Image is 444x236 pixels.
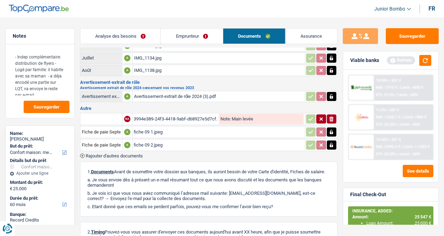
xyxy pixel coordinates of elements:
div: fiche 09 2.jpeg [134,140,304,150]
div: Refresh [387,56,415,64]
span: / [397,122,399,127]
p: 1. Avant de soumettre votre dossier aux banques, ils auront besoin de votre Carte d'identité, Fic... [87,169,330,174]
span: 25 547 € [415,215,431,219]
div: 10.45% | 531 € [376,137,401,142]
div: A [124,67,130,74]
span: NAI: 1 915 € [376,85,397,90]
span: NAI: 2 095,3 € [376,144,400,149]
span: NAI: 1 654,7 € [376,115,400,119]
a: Assurance [286,29,337,44]
h3: Avertissement-extrait de rôle [80,80,337,85]
div: 10.99% | 537 € [376,78,401,83]
h2: Avertissement extrait de rôle 2024 concernant vos revenus 2023 [80,86,337,90]
div: Final Check-Out [350,192,386,198]
div: A [124,129,130,135]
span: Limit: <50% [398,93,418,97]
p: b. Je vois ici que vous nous aviez communiqué l’adresse mail suivante: [EMAIL_ADDRESS][DOMAIN_NA... [87,191,330,201]
span: / [395,93,397,97]
div: NA [124,116,130,122]
div: A [124,55,130,61]
span: Documents [91,169,114,174]
div: Avertissement-extrait de rôle 2024 (3).pdf [134,91,304,102]
h3: Autre [80,106,337,111]
span: / [401,115,402,119]
span: Timing [91,229,105,235]
div: Loan Amount: [366,221,431,226]
div: Amount: [352,215,431,219]
span: Junior Bombo [374,6,405,12]
label: Note: [219,117,231,121]
span: € [10,186,12,192]
div: fiche 09 1.jpeg [134,127,304,137]
label: But du prêt: [10,143,69,149]
div: Name: [10,131,70,136]
img: TopCompare Logo [9,5,69,13]
img: Cofidis [351,112,372,123]
label: Montant du prêt: [10,180,69,185]
div: IMG_1134.jpg [134,53,304,63]
span: 25 000 € [415,221,431,226]
div: 3994e389-24f3-4418-9abf-d68927e5d7cf.pdf [134,114,218,124]
div: Juillet [82,55,121,61]
img: AlphaCredit [351,85,372,91]
label: Durée du prêt: [10,195,69,201]
div: 11.9% | 547 € [376,108,399,112]
div: INSURANCE, ADDED: [352,209,431,213]
div: [PERSON_NAME] [10,136,70,142]
div: A [124,142,130,148]
span: DTI: 32.52% [376,122,396,127]
a: Documents [223,29,285,44]
button: Rajouter d'autres documents [80,154,143,158]
button: Sauvegarder [386,28,439,44]
span: Limit: <50% [400,122,420,127]
span: / [397,152,399,156]
span: Rajouter d'autres documents [86,154,143,158]
span: Limit: >850 € [400,85,423,90]
div: fr [428,5,435,12]
p: a. Je vous envoie dès à présent un e-mail résumant tout ce que nous avons discuté et les doc... [87,177,330,188]
h5: Notes [13,33,67,39]
div: Viable banks [350,57,379,63]
span: Sauvegarder [34,105,60,109]
span: Limit: >800 € [403,115,426,119]
a: Analyse des besoins [80,29,161,44]
a: Junior Bombo [369,3,411,15]
div: Août [82,68,121,73]
span: DTI: 21.9% [376,93,394,97]
div: IMG_1138.jpg [134,65,304,76]
div: Record Credits [10,217,70,223]
button: Sauvegarder [24,101,69,113]
span: / [398,85,399,90]
button: See details [403,165,433,177]
a: Emprunteur [161,29,223,44]
span: DTI: 20.22% [376,152,396,156]
div: Banque: [10,212,70,217]
div: Détails but du prêt [10,158,70,163]
span: Limit: >1.033 € [403,144,430,149]
img: Record Credits [351,142,372,153]
div: Avertissement extrait de rôle 2024 concernant vos revenus 2023 [82,94,121,99]
span: Limit: <60% [400,152,420,156]
p: c. Etant donné que ces emails se perdent parfois, pouvez-vous me confirmer l’avoir bien reçu? [87,204,330,209]
div: Ajouter une ligne [10,171,70,176]
div: A [124,93,130,100]
span: / [401,144,402,149]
